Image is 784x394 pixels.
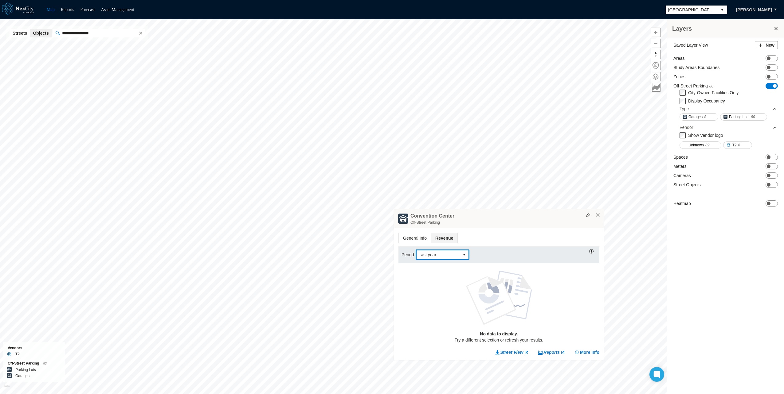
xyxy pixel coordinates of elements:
[8,345,60,351] div: Vendors
[704,114,706,120] span: 8
[709,84,713,88] span: 88
[410,213,454,219] h4: Convention Center
[651,61,661,70] button: Home
[680,124,693,130] div: Vendor
[651,28,661,37] button: Zoom in
[673,55,685,61] label: Areas
[47,7,55,12] a: Map
[673,64,719,71] label: Study Areas Boundaries
[538,349,565,355] a: Reports
[574,349,599,355] button: More Info
[720,113,767,121] button: Parking Lots80
[651,39,661,48] button: Zoom out
[680,113,718,121] button: Garages8
[101,7,134,12] a: Asset Management
[595,212,601,218] button: Close popup
[651,28,660,37] span: Zoom in
[705,142,709,148] span: 82
[730,5,778,15] button: [PERSON_NAME]
[651,50,661,59] button: Reset bearing to north
[10,29,30,37] button: Streets
[136,29,145,37] span: clear
[402,252,416,258] label: Period
[672,24,773,33] h3: Layers
[723,141,752,149] button: T26
[717,6,727,14] button: select
[673,200,691,207] label: Heatmap
[410,219,601,226] div: Off-Street Parking
[732,142,736,148] span: T2
[755,41,778,49] button: New
[766,42,774,48] span: New
[680,104,777,113] div: Type
[673,163,687,169] label: Meters
[418,252,457,258] span: Last year
[431,233,457,243] span: Revenue
[580,349,599,355] span: More Info
[543,349,560,355] span: Reports
[15,367,36,373] label: Parking Lots
[651,83,661,92] button: Key metrics
[751,114,755,120] span: 80
[738,142,740,148] span: 6
[586,213,590,217] img: svg%3e
[673,42,708,48] label: Saved Layer View
[500,349,523,355] span: Street View
[15,351,20,357] label: T2
[3,385,10,392] a: Mapbox homepage
[30,29,52,37] button: Objects
[80,7,95,12] a: Forecast
[13,30,27,36] span: Streets
[495,349,529,355] a: Street View
[668,7,715,13] span: [GEOGRAPHIC_DATA][PERSON_NAME]
[688,114,703,120] span: Garages
[729,114,750,120] span: Parking Lots
[15,373,29,379] label: Garages
[466,271,532,325] img: No data to display.
[673,172,691,179] label: Cameras
[459,250,469,260] button: select
[680,141,721,149] button: Unknown82
[688,142,704,148] span: Unknown
[61,7,74,12] a: Reports
[480,331,518,337] span: No data to display.
[651,72,661,81] button: Layers management
[399,233,431,243] span: General Info
[43,362,47,365] span: 83
[455,337,543,343] span: Try a different selection or refresh your results.
[33,30,49,36] span: Objects
[651,50,660,59] span: Reset bearing to north
[673,182,701,188] label: Street Objects
[673,83,713,89] label: Off-Street Parking
[688,133,723,138] label: Show Vendor logo
[651,39,660,48] span: Zoom out
[680,123,777,132] div: Vendor
[8,360,60,367] div: Off-Street Parking
[680,106,689,112] div: Type
[688,98,725,103] label: Display Occupancy
[673,74,685,80] label: Zones
[736,7,772,13] span: [PERSON_NAME]
[688,90,739,95] label: City-Owned Facilities Only
[673,154,688,160] label: Spaces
